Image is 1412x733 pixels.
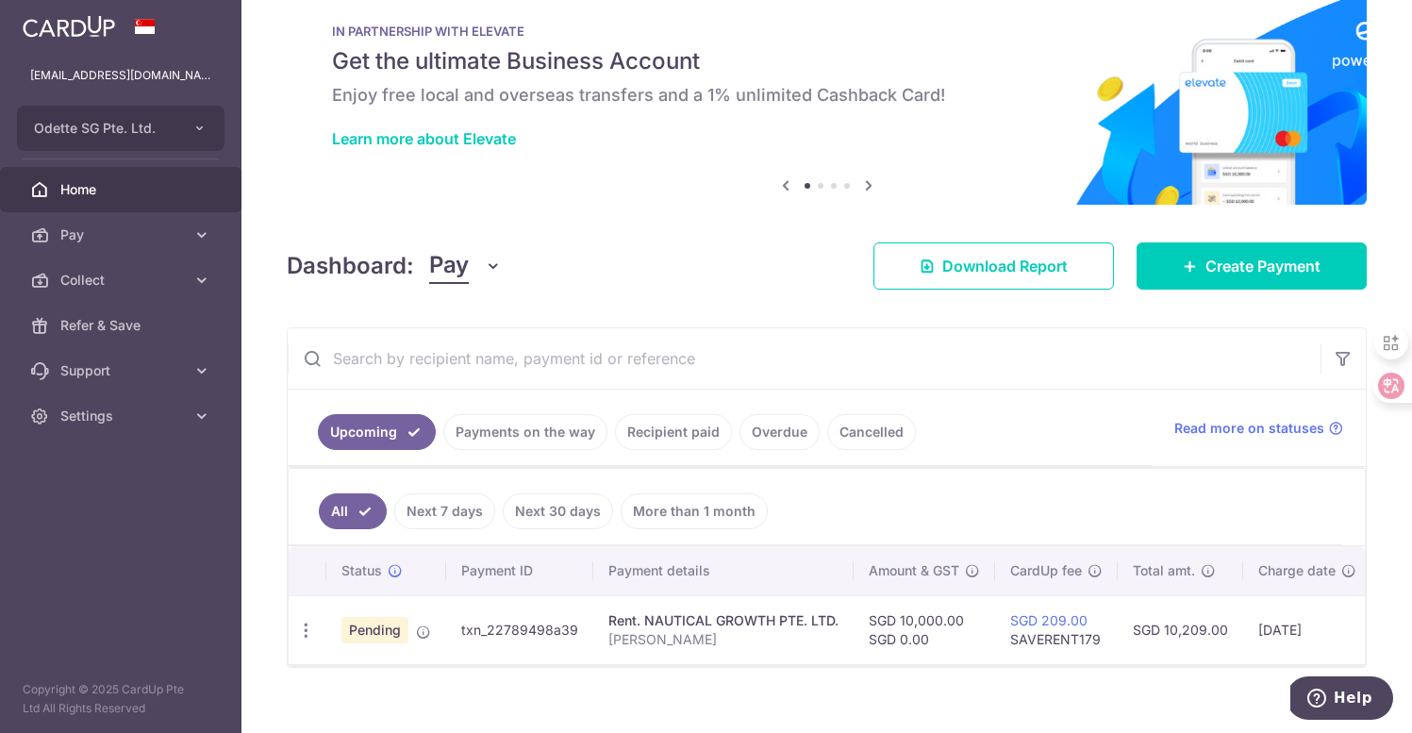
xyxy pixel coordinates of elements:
th: Payment ID [446,546,593,595]
td: SGD 10,209.00 [1118,595,1243,664]
img: CardUp [23,15,115,38]
div: Rent. NAUTICAL GROWTH PTE. LTD. [608,611,839,630]
td: [DATE] [1243,595,1371,664]
span: Home [60,180,185,199]
h4: Dashboard: [287,249,414,283]
h5: Get the ultimate Business Account [332,46,1321,76]
a: SGD 209.00 [1010,612,1088,628]
h6: Enjoy free local and overseas transfers and a 1% unlimited Cashback Card! [332,84,1321,107]
span: Create Payment [1205,255,1321,277]
button: Odette SG Pte. Ltd. [17,106,224,151]
a: Download Report [873,242,1114,290]
span: Charge date [1258,561,1336,580]
span: Pending [341,617,408,643]
a: Next 30 days [503,493,613,529]
span: Odette SG Pte. Ltd. [34,119,174,138]
td: txn_22789498a39 [446,595,593,664]
a: Recipient paid [615,414,732,450]
span: Support [60,361,185,380]
a: Overdue [739,414,820,450]
input: Search by recipient name, payment id or reference [288,328,1321,389]
button: Pay [429,248,502,284]
span: Status [341,561,382,580]
th: Payment details [593,546,854,595]
td: SAVERENT179 [995,595,1118,664]
a: Read more on statuses [1174,419,1343,438]
a: Cancelled [827,414,916,450]
a: More than 1 month [621,493,768,529]
a: All [319,493,387,529]
span: CardUp fee [1010,561,1082,580]
td: SGD 10,000.00 SGD 0.00 [854,595,995,664]
iframe: Opens a widget where you can find more information [1290,676,1393,724]
a: Next 7 days [394,493,495,529]
span: Read more on statuses [1174,419,1324,438]
p: [PERSON_NAME] [608,630,839,649]
a: Create Payment [1137,242,1367,290]
a: Learn more about Elevate [332,129,516,148]
span: Download Report [942,255,1068,277]
span: Refer & Save [60,316,185,335]
span: Total amt. [1133,561,1195,580]
p: IN PARTNERSHIP WITH ELEVATE [332,24,1321,39]
span: Pay [429,248,469,284]
span: Collect [60,271,185,290]
span: Settings [60,407,185,425]
span: Amount & GST [869,561,959,580]
a: Payments on the way [443,414,607,450]
a: Upcoming [318,414,436,450]
p: [EMAIL_ADDRESS][DOMAIN_NAME] [30,66,211,85]
span: Pay [60,225,185,244]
